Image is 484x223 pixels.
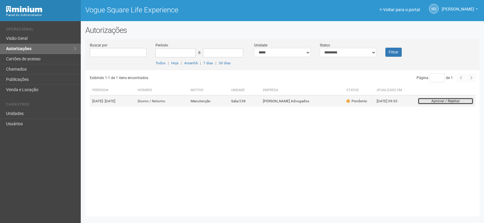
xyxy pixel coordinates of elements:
[429,4,439,14] a: NS
[229,95,260,107] td: Sala/238
[188,95,229,107] td: Manutenção
[184,61,198,65] a: Amanhã
[6,102,76,109] li: Cadastros
[418,98,473,104] button: Aprovar / Rejeitar
[171,61,178,65] a: Hoje
[90,73,281,82] div: Exibindo 1-1 de 1 itens encontrados
[181,61,182,65] span: |
[380,7,420,12] a: Voltar para o portal
[85,26,479,35] h2: Autorizações
[346,99,367,104] div: Pendente
[200,61,201,65] span: |
[155,61,165,65] a: Todos
[90,85,135,95] th: Período
[135,85,188,95] th: Horário
[442,1,474,11] span: Nicolle Silva
[203,61,213,65] a: 7 dias
[442,8,478,12] a: [PERSON_NAME]
[385,48,402,57] button: Filtrar
[417,76,453,80] span: Página de 1
[260,85,344,95] th: Empresa
[85,6,278,14] h1: Vogue Square Life Experience
[320,43,330,48] label: Status
[344,85,374,95] th: Status
[6,6,42,12] img: Minium
[6,12,76,18] div: Painel do Administrador
[215,61,216,65] span: |
[103,99,115,103] span: - [DATE]
[260,95,344,107] td: [PERSON_NAME] Advogados
[168,61,169,65] span: |
[219,61,231,65] a: 30 dias
[90,43,107,48] label: Buscar por
[135,95,188,107] td: Diurno / Noturno
[254,43,267,48] label: Unidade
[198,50,201,55] span: a
[229,85,260,95] th: Unidade
[6,27,76,33] li: Operacional
[188,85,229,95] th: Motivo
[374,95,407,107] td: [DATE] 09:55
[90,95,135,107] td: [DATE]
[374,85,407,95] th: Atualizado em
[155,43,168,48] label: Período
